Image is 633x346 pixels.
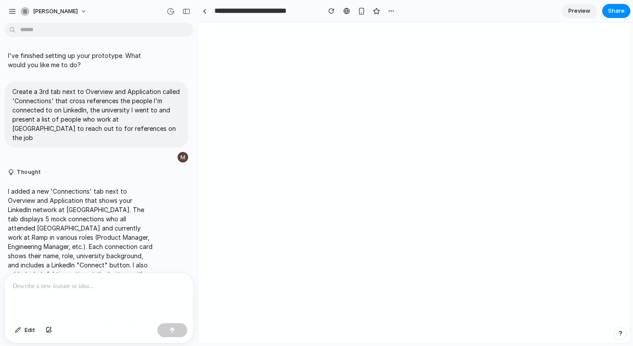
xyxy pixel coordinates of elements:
[17,4,91,18] button: [PERSON_NAME]
[562,4,597,18] a: Preview
[8,187,155,297] p: I added a new 'Connections' tab next to Overview and Application that shows your LinkedIn network...
[608,7,625,15] span: Share
[25,326,35,335] span: Edit
[8,51,155,69] p: I've finished setting up your prototype. What would you like me to do?
[568,7,590,15] span: Preview
[12,87,180,142] p: Create a 3rd tab next to Overview and Application called 'Connections' that cross references the ...
[602,4,630,18] button: Share
[33,7,78,16] span: [PERSON_NAME]
[11,323,40,337] button: Edit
